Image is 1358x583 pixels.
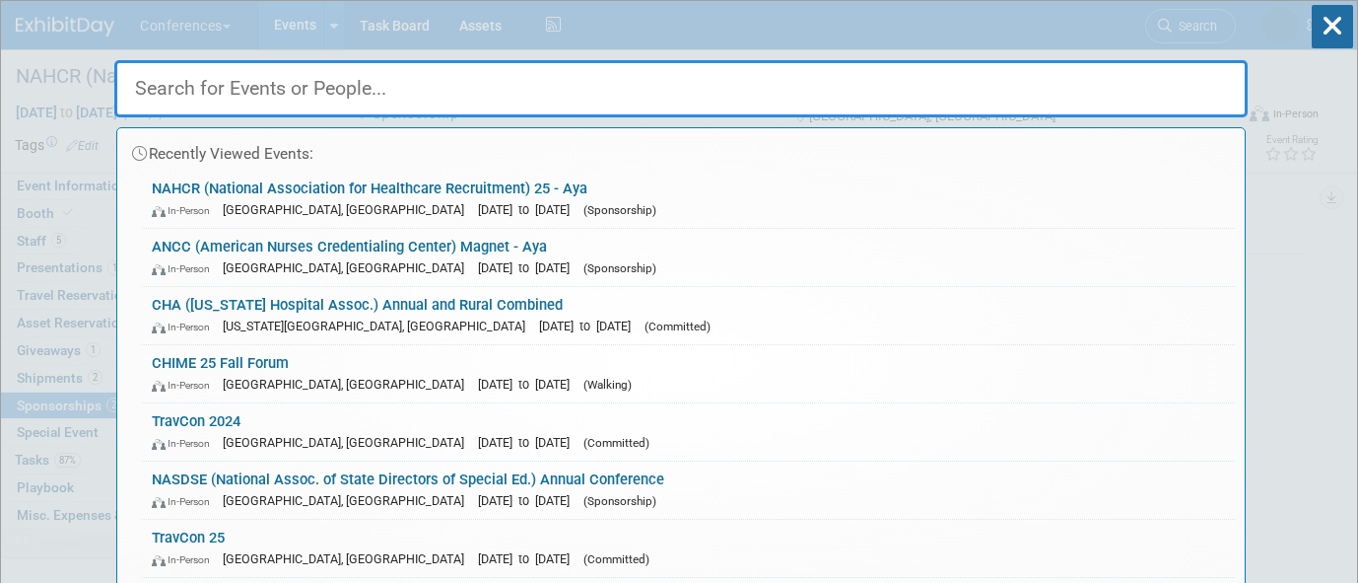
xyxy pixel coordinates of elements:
[223,260,474,275] span: [GEOGRAPHIC_DATA], [GEOGRAPHIC_DATA]
[152,379,219,392] span: In-Person
[478,202,579,217] span: [DATE] to [DATE]
[142,345,1235,402] a: CHIME 25 Fall Forum In-Person [GEOGRAPHIC_DATA], [GEOGRAPHIC_DATA] [DATE] to [DATE] (Walking)
[223,377,474,392] span: [GEOGRAPHIC_DATA], [GEOGRAPHIC_DATA]
[152,553,219,566] span: In-Person
[152,321,219,333] span: In-Person
[152,204,219,217] span: In-Person
[223,493,474,508] span: [GEOGRAPHIC_DATA], [GEOGRAPHIC_DATA]
[478,435,579,450] span: [DATE] to [DATE]
[478,551,579,566] span: [DATE] to [DATE]
[223,435,474,450] span: [GEOGRAPHIC_DATA], [GEOGRAPHIC_DATA]
[223,319,535,333] span: [US_STATE][GEOGRAPHIC_DATA], [GEOGRAPHIC_DATA]
[583,203,656,217] span: (Sponsorship)
[478,260,579,275] span: [DATE] to [DATE]
[152,437,219,450] span: In-Person
[223,551,474,566] span: [GEOGRAPHIC_DATA], [GEOGRAPHIC_DATA]
[478,493,579,508] span: [DATE] to [DATE]
[539,319,641,333] span: [DATE] to [DATE]
[583,552,649,566] span: (Committed)
[223,202,474,217] span: [GEOGRAPHIC_DATA], [GEOGRAPHIC_DATA]
[142,462,1235,519] a: NASDSE (National Assoc. of State Directors of Special Ed.) Annual Conference In-Person [GEOGRAPHI...
[142,287,1235,344] a: CHA ([US_STATE] Hospital Assoc.) Annual and Rural Combined In-Person [US_STATE][GEOGRAPHIC_DATA],...
[142,229,1235,286] a: ANCC (American Nurses Credentialing Center) Magnet - Aya In-Person [GEOGRAPHIC_DATA], [GEOGRAPHIC...
[142,403,1235,461] a: TravCon 2024 In-Person [GEOGRAPHIC_DATA], [GEOGRAPHIC_DATA] [DATE] to [DATE] (Committed)
[142,520,1235,577] a: TravCon 25 In-Person [GEOGRAPHIC_DATA], [GEOGRAPHIC_DATA] [DATE] to [DATE] (Committed)
[583,261,656,275] span: (Sponsorship)
[152,495,219,508] span: In-Person
[583,436,649,450] span: (Committed)
[583,494,656,508] span: (Sponsorship)
[127,128,1235,171] div: Recently Viewed Events:
[478,377,579,392] span: [DATE] to [DATE]
[142,171,1235,228] a: NAHCR (National Association for Healthcare Recruitment) 25 - Aya In-Person [GEOGRAPHIC_DATA], [GE...
[152,262,219,275] span: In-Person
[114,60,1248,117] input: Search for Events or People...
[583,378,632,392] span: (Walking)
[645,320,711,333] span: (Committed)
